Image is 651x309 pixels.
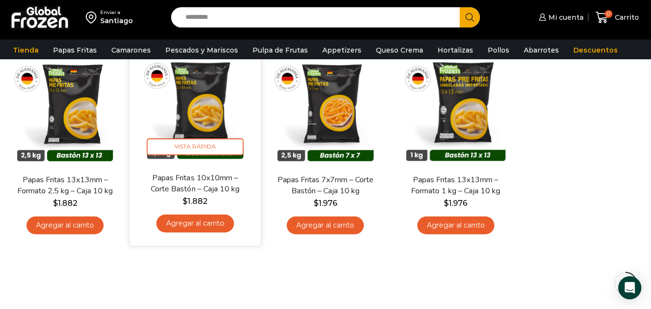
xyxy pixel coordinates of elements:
a: Papas Fritas 13x13mm – Formato 2,5 kg – Caja 10 kg [13,175,117,197]
span: $ [314,199,319,208]
a: Agregar al carrito: “Papas Fritas 7x7mm - Corte Bastón - Caja 10 kg” [287,216,364,234]
a: Appetizers [318,41,366,59]
bdi: 1.976 [444,199,467,208]
span: 0 [605,10,612,18]
a: Tienda [8,41,43,59]
span: $ [53,199,58,208]
a: Abarrotes [519,41,564,59]
div: Enviar a [100,9,133,16]
a: Papas Fritas 10x10mm – Corte Bastón – Caja 10 kg [143,172,248,195]
div: Open Intercom Messenger [618,276,641,299]
a: Mi cuenta [536,8,584,27]
span: Carrito [612,13,639,22]
bdi: 1.882 [53,199,78,208]
span: $ [444,199,449,208]
a: Papas Fritas 13x13mm – Formato 1 kg – Caja 10 kg [404,175,508,197]
bdi: 1.882 [183,197,208,206]
a: Pollos [483,41,514,59]
span: $ [183,197,188,206]
a: Hortalizas [433,41,478,59]
a: 0 Carrito [593,6,641,29]
a: Agregar al carrito: “Papas Fritas 13x13mm - Formato 2,5 kg - Caja 10 kg” [27,216,104,234]
a: Papas Fritas 7x7mm – Corte Bastón – Caja 10 kg [273,175,377,197]
a: Pescados y Mariscos [160,41,243,59]
a: Agregar al carrito: “Papas Fritas 10x10mm - Corte Bastón - Caja 10 kg” [157,215,234,232]
img: address-field-icon.svg [86,9,100,26]
span: Mi cuenta [546,13,584,22]
a: Camarones [106,41,156,59]
div: Santiago [100,16,133,26]
a: Papas Fritas [48,41,102,59]
a: Pulpa de Frutas [248,41,313,59]
a: Descuentos [569,41,623,59]
a: Queso Crema [371,41,428,59]
span: Vista Rápida [147,138,244,155]
a: Agregar al carrito: “Papas Fritas 13x13mm - Formato 1 kg - Caja 10 kg” [417,216,494,234]
bdi: 1.976 [314,199,337,208]
button: Search button [460,7,480,27]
